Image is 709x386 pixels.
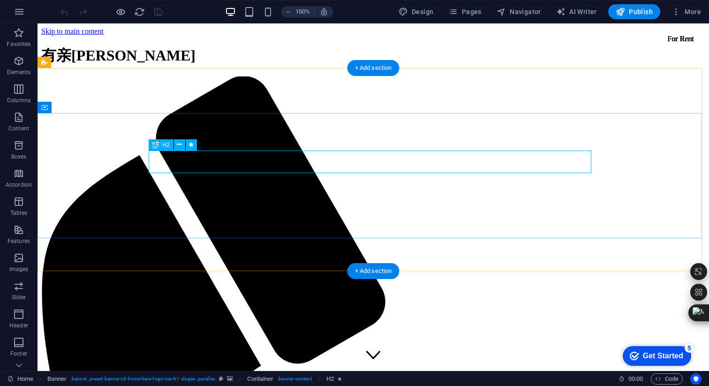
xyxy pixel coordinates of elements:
[395,4,437,19] button: Design
[9,265,29,273] p: Images
[7,40,30,48] p: Favorites
[9,322,28,329] p: Header
[338,376,342,381] i: Element contains an animation
[219,376,223,381] i: This element is a customizable preset
[690,373,701,385] button: Usercentrics
[635,375,636,382] span: :
[28,10,68,19] div: Get Started
[628,373,643,385] span: 00 00
[6,181,32,189] p: Accordion
[134,6,145,17] button: reload
[651,373,683,385] button: Code
[247,373,273,385] span: Click to select. Double-click to edit
[445,4,485,19] button: Pages
[448,7,481,16] span: Pages
[655,373,679,385] span: Code
[618,373,643,385] h6: Session time
[320,8,328,16] i: On resize automatically adjust zoom level to fit chosen device.
[277,373,311,385] span: . banner-content
[395,4,437,19] div: Design (Ctrl+Alt+Y)
[47,373,342,385] nav: breadcrumb
[4,4,66,12] a: Skip to main content
[8,237,30,245] p: Features
[347,263,400,279] div: + Add section
[399,7,434,16] span: Design
[608,4,660,19] button: Publish
[668,4,705,19] button: More
[70,373,215,385] span: . banner .preset-banner-v3-home-hero-logo-nav-h1-slogan .parallax
[556,7,597,16] span: AI Writer
[134,7,145,17] i: Reload page
[623,8,664,23] div: For Rent
[227,376,233,381] i: This element contains a background
[281,6,315,17] button: 100%
[671,7,701,16] span: More
[69,2,79,11] div: 5
[616,7,653,16] span: Publish
[47,373,67,385] span: Click to select. Double-click to edit
[8,125,29,132] p: Content
[8,373,33,385] a: Click to cancel selection. Double-click to open Pages
[497,7,541,16] span: Navigator
[326,373,334,385] span: Click to select. Double-click to edit
[163,142,170,148] span: H2
[7,68,31,76] p: Elements
[8,5,76,24] div: Get Started 5 items remaining, 0% complete
[552,4,601,19] button: AI Writer
[11,153,27,160] p: Boxes
[493,4,545,19] button: Navigator
[115,6,126,17] button: Click here to leave preview mode and continue editing
[347,60,400,76] div: + Add section
[7,97,30,104] p: Columns
[10,350,27,357] p: Footer
[295,6,310,17] h6: 100%
[12,294,26,301] p: Slider
[10,209,27,217] p: Tables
